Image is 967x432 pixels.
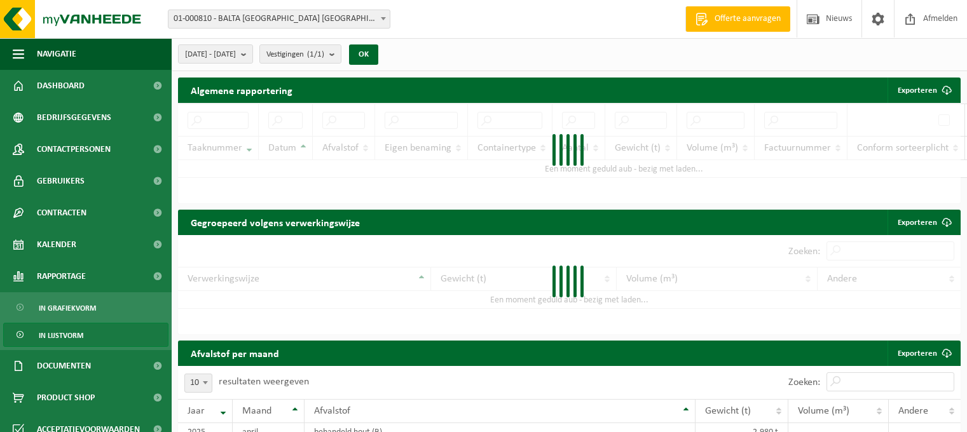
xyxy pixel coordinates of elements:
span: Gebruikers [37,165,85,197]
count: (1/1) [307,50,324,58]
span: Vestigingen [266,45,324,64]
span: Afvalstof [314,406,350,416]
span: In grafiekvorm [39,296,96,320]
span: Contactpersonen [37,133,111,165]
h2: Afvalstof per maand [178,341,292,365]
span: 10 [184,374,212,393]
span: Documenten [37,350,91,382]
span: Product Shop [37,382,95,414]
span: Jaar [188,406,205,416]
a: In grafiekvorm [3,295,168,320]
button: OK [349,44,378,65]
span: Maand [242,406,271,416]
h2: Algemene rapportering [178,78,305,103]
span: Offerte aanvragen [711,13,784,25]
label: Zoeken: [788,377,820,388]
a: Offerte aanvragen [685,6,790,32]
span: Navigatie [37,38,76,70]
span: Dashboard [37,70,85,102]
span: 01-000810 - BALTA OUDENAARDE NV - OUDENAARDE [168,10,390,29]
span: 10 [185,374,212,392]
span: Rapportage [37,260,86,292]
span: In lijstvorm [39,323,83,348]
a: Exporteren [888,210,959,235]
a: In lijstvorm [3,323,168,347]
span: Kalender [37,229,76,260]
span: Bedrijfsgegevens [37,102,111,133]
span: [DATE] - [DATE] [185,45,236,64]
span: Volume (m³) [798,406,849,416]
span: 01-000810 - BALTA OUDENAARDE NV - OUDENAARDE [168,10,390,28]
a: Exporteren [888,341,959,366]
label: resultaten weergeven [219,377,309,387]
button: Exporteren [888,78,959,103]
h2: Gegroepeerd volgens verwerkingswijze [178,210,373,234]
span: Contracten [37,197,86,229]
button: [DATE] - [DATE] [178,44,253,64]
button: Vestigingen(1/1) [259,44,341,64]
span: Andere [898,406,928,416]
span: Gewicht (t) [705,406,751,416]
